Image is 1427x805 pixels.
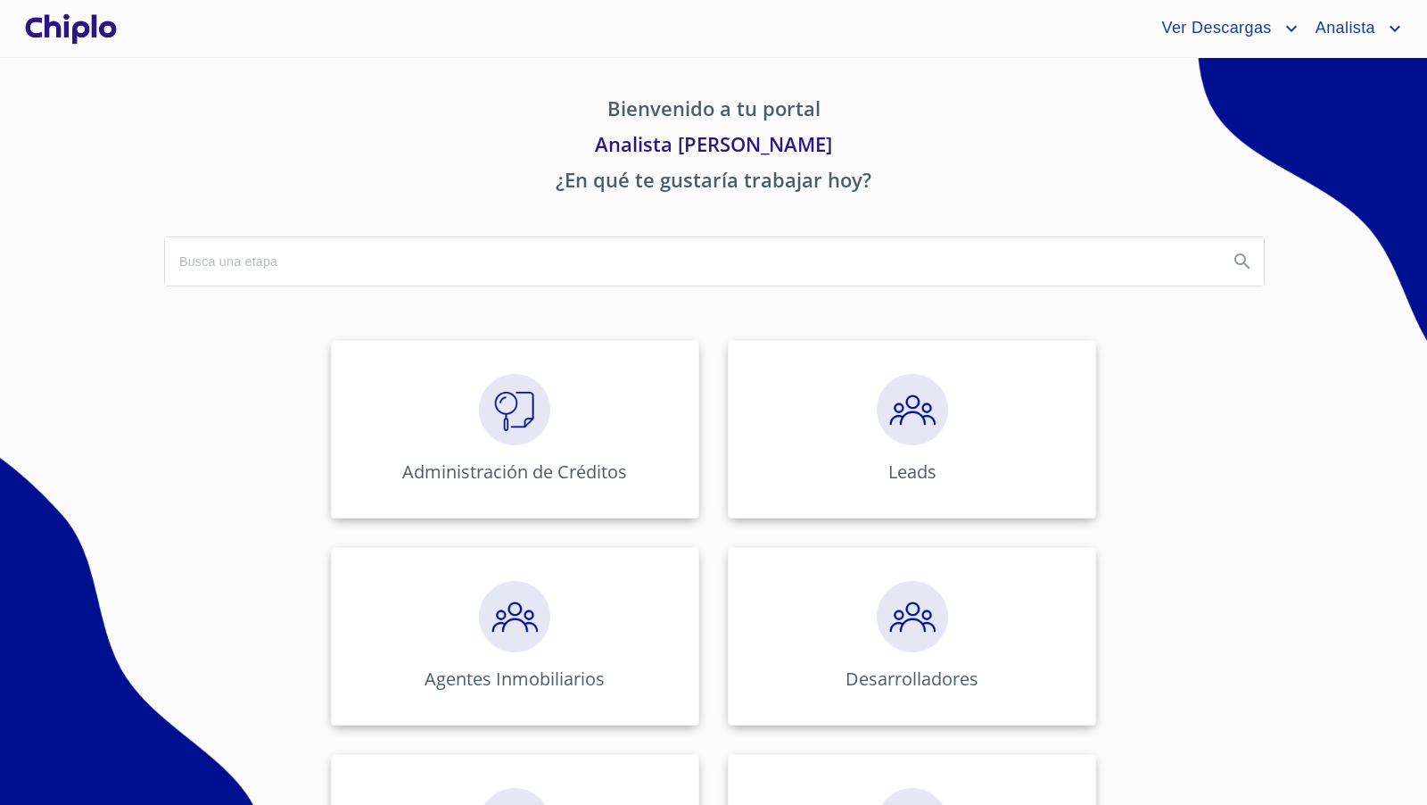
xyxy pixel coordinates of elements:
[479,374,550,445] img: megaClickVerifiacion.png
[402,460,627,484] p: Administración de Créditos
[1302,14,1384,43] span: Analista
[877,581,948,652] img: megaClickPrecalificacion.png
[164,165,1263,201] p: ¿En qué te gustaría trabajar hoy?
[1221,240,1264,283] button: Search
[845,667,978,691] p: Desarrolladores
[164,129,1263,165] p: Analista [PERSON_NAME]
[164,94,1263,129] p: Bienvenido a tu portal
[1302,14,1406,43] button: account of current user
[165,237,1214,286] input: search
[479,581,550,652] img: megaClickPrecalificacion.png
[425,667,605,691] p: Agentes Inmobiliarios
[888,460,936,484] p: Leads
[1148,14,1280,43] span: Ver Descargas
[1148,14,1301,43] button: account of current user
[877,374,948,445] img: megaClickPrecalificacion.png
